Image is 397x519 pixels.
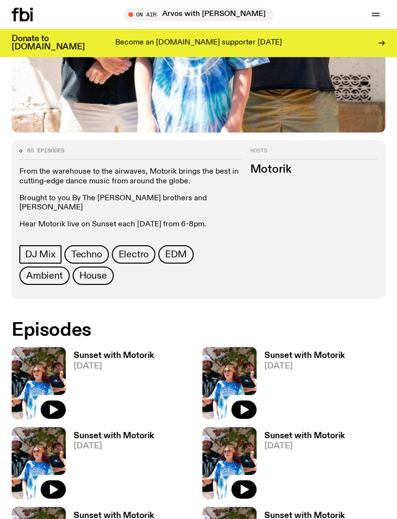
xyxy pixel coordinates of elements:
span: Electro [119,249,149,260]
h3: Sunset with Motorik [74,432,154,440]
span: DJ Mix [25,249,56,260]
a: Sunset with Motorik[DATE] [257,352,345,419]
a: Sunset with Motorik[DATE] [257,432,345,499]
span: House [79,270,107,281]
a: DJ Mix [19,245,61,264]
p: From the warehouse to the airwaves, Motorik brings the best in cutting-edge dance music from arou... [19,167,243,186]
p: Hear Motorik live on Sunset each [DATE] from 6-8pm. [19,220,243,229]
img: Andrew, Reenie, and Pat stand in a row, smiling at the camera, in dappled light with a vine leafe... [12,347,66,419]
span: [DATE] [74,362,154,371]
h3: Sunset with Motorik [264,432,345,440]
h2: Hosts [250,148,378,160]
a: Sunset with Motorik[DATE] [66,432,154,499]
p: Brought to you By The [PERSON_NAME] brothers and [PERSON_NAME] [19,194,243,212]
a: House [73,267,114,285]
a: EDM [158,245,193,264]
p: Become an [DOMAIN_NAME] supporter [DATE] [115,39,282,47]
a: Electro [112,245,156,264]
h2: Episodes [12,322,385,339]
img: Andrew, Reenie, and Pat stand in a row, smiling at the camera, in dappled light with a vine leafe... [202,347,257,419]
span: Ambient [26,270,63,281]
img: Andrew, Reenie, and Pat stand in a row, smiling at the camera, in dappled light with a vine leafe... [12,427,66,499]
a: Techno [64,245,109,264]
span: Techno [71,249,102,260]
button: On AirArvos with [PERSON_NAME] [123,8,274,21]
a: Sunset with Motorik[DATE] [66,352,154,419]
span: [DATE] [264,442,345,450]
span: 85 episodes [27,148,64,153]
img: Andrew, Reenie, and Pat stand in a row, smiling at the camera, in dappled light with a vine leafe... [202,427,257,499]
span: EDM [165,249,186,260]
h3: Sunset with Motorik [264,352,345,360]
span: [DATE] [264,362,345,371]
h3: Motorik [250,164,378,175]
h3: Sunset with Motorik [74,352,154,360]
a: Ambient [19,267,70,285]
h3: Donate to [DOMAIN_NAME] [12,35,85,51]
span: [DATE] [74,442,154,450]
